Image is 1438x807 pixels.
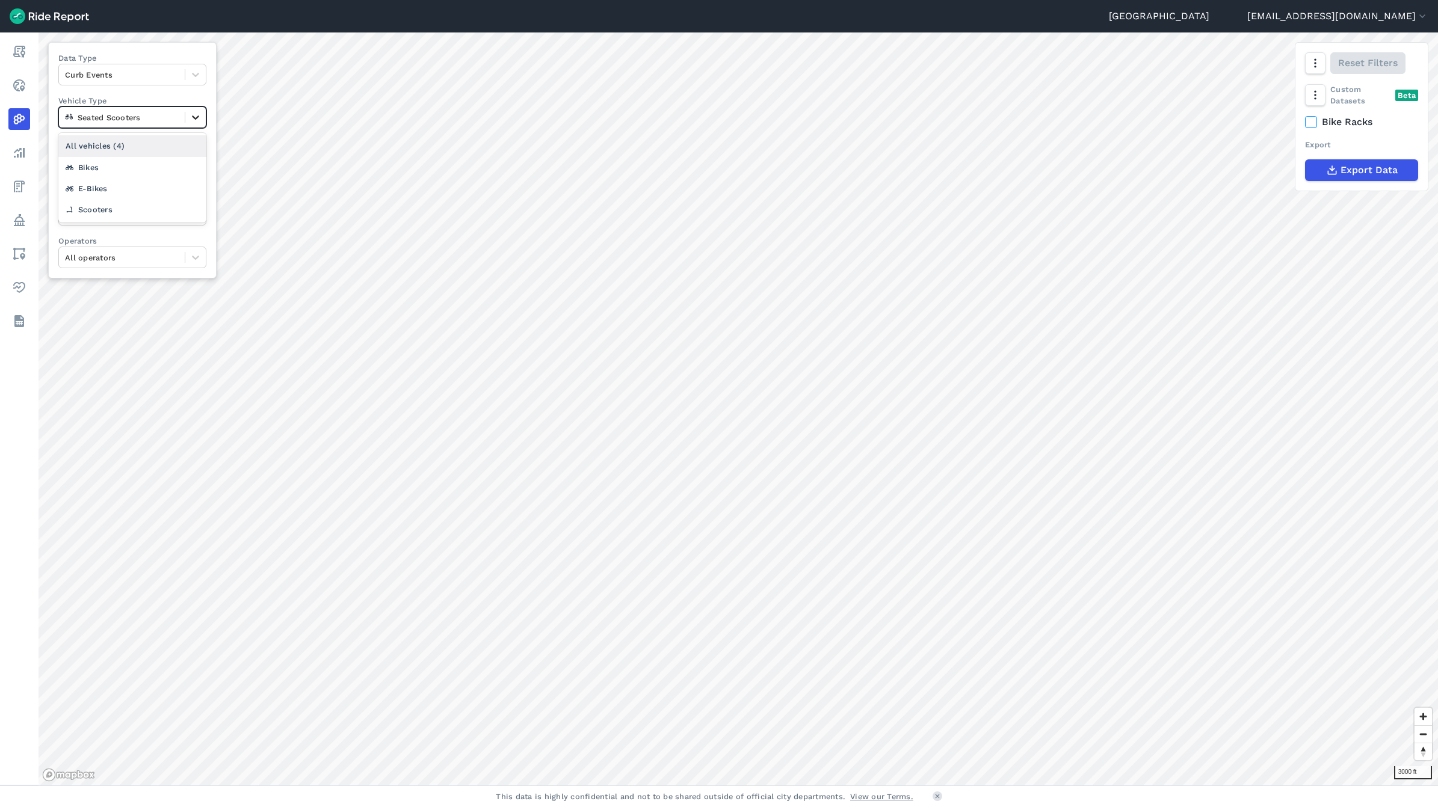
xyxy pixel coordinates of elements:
[1394,766,1432,779] div: 3000 ft
[42,768,95,782] a: Mapbox logo
[1395,90,1418,101] div: Beta
[8,176,30,197] a: Fees
[1330,52,1406,74] button: Reset Filters
[8,310,30,332] a: Datasets
[1247,9,1428,23] button: [EMAIL_ADDRESS][DOMAIN_NAME]
[8,243,30,265] a: Areas
[8,209,30,231] a: Policy
[8,75,30,96] a: Realtime
[58,95,206,106] label: Vehicle Type
[58,135,206,156] div: All vehicles (4)
[8,277,30,298] a: Health
[8,108,30,130] a: Heatmaps
[39,32,1438,785] canvas: Map
[1305,159,1418,181] button: Export Data
[1109,9,1209,23] a: [GEOGRAPHIC_DATA]
[1305,115,1418,129] label: Bike Racks
[58,157,206,178] div: Bikes
[1415,708,1432,725] button: Zoom in
[58,52,206,64] label: Data Type
[58,235,206,247] label: Operators
[850,791,913,802] a: View our Terms.
[1341,163,1398,177] span: Export Data
[8,41,30,63] a: Report
[10,8,89,24] img: Ride Report
[8,142,30,164] a: Analyze
[1305,84,1418,106] div: Custom Datasets
[58,178,206,199] div: E-Bikes
[58,199,206,220] div: Scooters
[1415,743,1432,760] button: Reset bearing to north
[1305,139,1418,150] div: Export
[1338,56,1398,70] span: Reset Filters
[1415,725,1432,743] button: Zoom out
